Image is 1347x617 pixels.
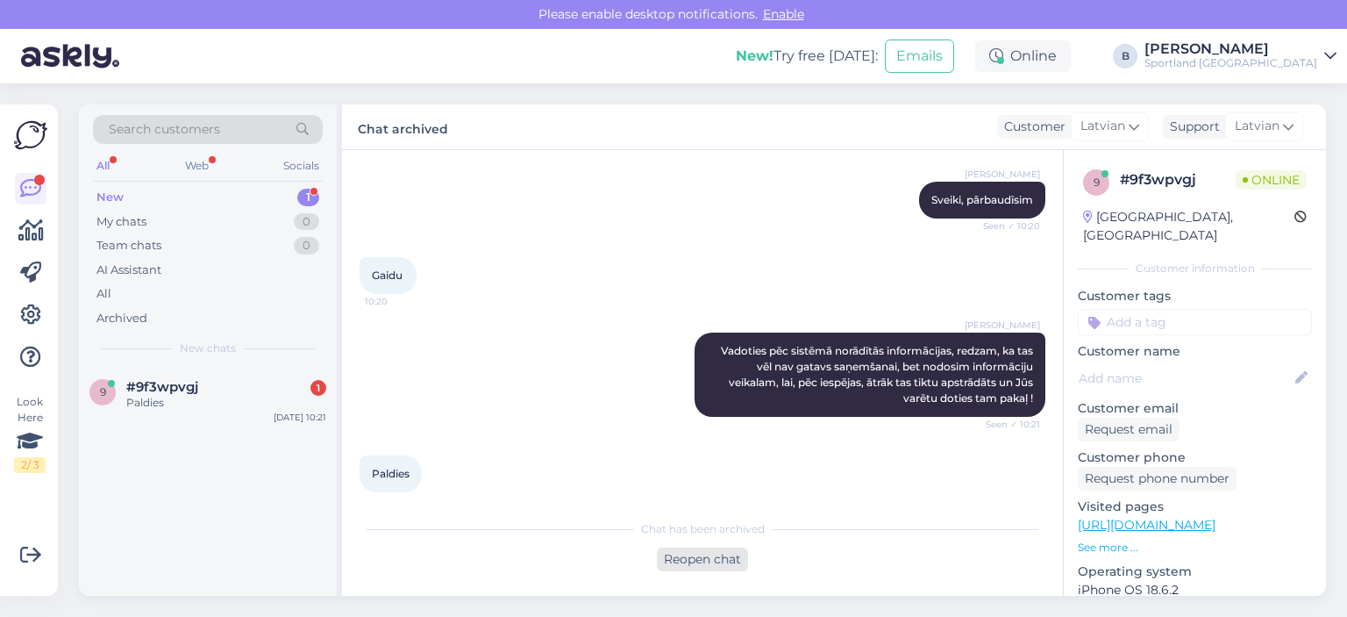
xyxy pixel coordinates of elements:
[96,310,147,327] div: Archived
[965,319,1040,332] span: [PERSON_NAME]
[736,46,878,67] div: Try free [DATE]:
[372,269,403,282] span: Gaidu
[372,467,410,480] span: Paldies
[14,118,47,152] img: Askly Logo
[974,418,1040,431] span: Seen ✓ 10:21
[280,154,323,177] div: Socials
[657,548,748,571] div: Reopen chat
[1078,581,1312,599] p: iPhone OS 18.6.2
[96,285,111,303] div: All
[96,213,146,231] div: My chats
[126,379,198,395] span: #9f3wpvgj
[126,395,326,411] div: Paldies
[1078,418,1180,441] div: Request email
[96,262,161,279] div: AI Assistant
[358,115,448,139] label: Chat archived
[365,295,431,308] span: 10:20
[1078,540,1312,556] p: See more ...
[641,521,765,537] span: Chat has been archived
[975,40,1071,72] div: Online
[1078,517,1215,533] a: [URL][DOMAIN_NAME]
[885,39,954,73] button: Emails
[1078,498,1312,516] p: Visited pages
[1120,169,1236,190] div: # 9f3wpvgj
[1078,467,1237,491] div: Request phone number
[1083,208,1294,245] div: [GEOGRAPHIC_DATA], [GEOGRAPHIC_DATA]
[14,394,46,473] div: Look Here
[965,168,1040,181] span: [PERSON_NAME]
[1078,563,1312,581] p: Operating system
[931,193,1033,206] span: Sveiki, pārbaudīsim
[974,219,1040,233] span: Seen ✓ 10:20
[14,457,46,473] div: 2 / 3
[294,213,319,231] div: 0
[1078,399,1312,418] p: Customer email
[736,47,773,64] b: New!
[1078,261,1312,276] div: Customer information
[1113,44,1137,68] div: B
[997,118,1065,136] div: Customer
[1144,42,1336,70] a: [PERSON_NAME]Sportland [GEOGRAPHIC_DATA]
[758,6,809,22] span: Enable
[274,411,326,424] div: [DATE] 10:21
[1094,176,1100,189] span: 9
[1163,118,1220,136] div: Support
[1078,287,1312,305] p: Customer tags
[365,493,431,506] span: 10:21
[1236,170,1307,190] span: Online
[109,120,220,139] span: Search customers
[721,344,1036,405] span: Vadoties pēc sistēmā norādītās informācijas, redzam, ka tas vēl nav gatavs saņemšanai, bet nodosi...
[1079,369,1292,388] input: Add name
[100,385,106,398] span: 9
[1235,117,1279,136] span: Latvian
[96,237,161,255] div: Team chats
[297,189,319,206] div: 1
[1144,42,1317,56] div: [PERSON_NAME]
[1080,117,1125,136] span: Latvian
[1078,342,1312,361] p: Customer name
[1144,56,1317,70] div: Sportland [GEOGRAPHIC_DATA]
[180,341,236,356] span: New chats
[182,154,212,177] div: Web
[1078,309,1312,335] input: Add a tag
[1078,448,1312,467] p: Customer phone
[96,189,124,206] div: New
[93,154,113,177] div: All
[294,237,319,255] div: 0
[310,380,326,396] div: 1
